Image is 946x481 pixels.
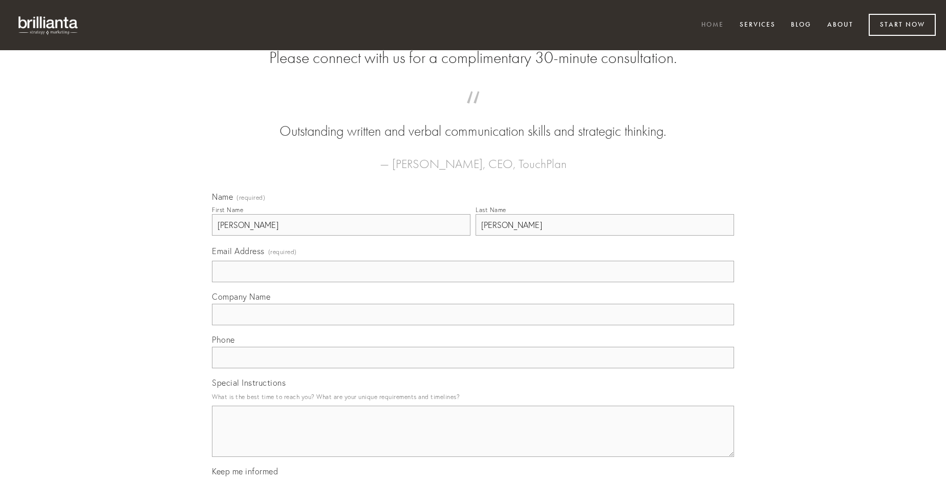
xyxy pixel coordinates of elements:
[212,378,286,388] span: Special Instructions
[695,17,730,34] a: Home
[228,101,718,141] blockquote: Outstanding written and verbal communication skills and strategic thinking.
[212,466,278,476] span: Keep me informed
[228,101,718,121] span: “
[869,14,936,36] a: Start Now
[476,206,506,214] div: Last Name
[10,10,87,40] img: brillianta - research, strategy, marketing
[212,192,233,202] span: Name
[212,390,734,404] p: What is the best time to reach you? What are your unique requirements and timelines?
[236,195,265,201] span: (required)
[228,141,718,174] figcaption: — [PERSON_NAME], CEO, TouchPlan
[212,246,265,256] span: Email Address
[212,291,270,302] span: Company Name
[212,334,235,345] span: Phone
[733,17,782,34] a: Services
[212,206,243,214] div: First Name
[784,17,818,34] a: Blog
[821,17,860,34] a: About
[212,48,734,68] h2: Please connect with us for a complimentary 30-minute consultation.
[268,245,297,259] span: (required)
